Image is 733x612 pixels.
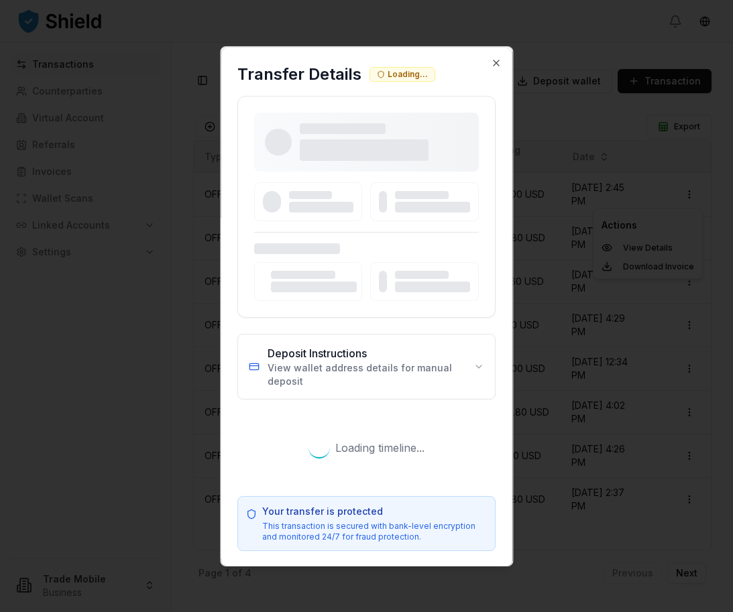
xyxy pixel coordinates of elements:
[237,63,361,84] h2: Transfer Details
[262,504,487,517] p: Your transfer is protected
[238,334,495,398] button: Deposit InstructionsView wallet address details for manual deposit
[370,66,435,81] div: Loading...
[335,439,425,455] span: Loading timeline...
[268,361,468,387] p: View wallet address details for manual deposit
[262,520,487,542] p: This transaction is secured with bank-level encryption and monitored 24/7 for fraud protection.
[268,345,468,361] h3: Deposit Instructions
